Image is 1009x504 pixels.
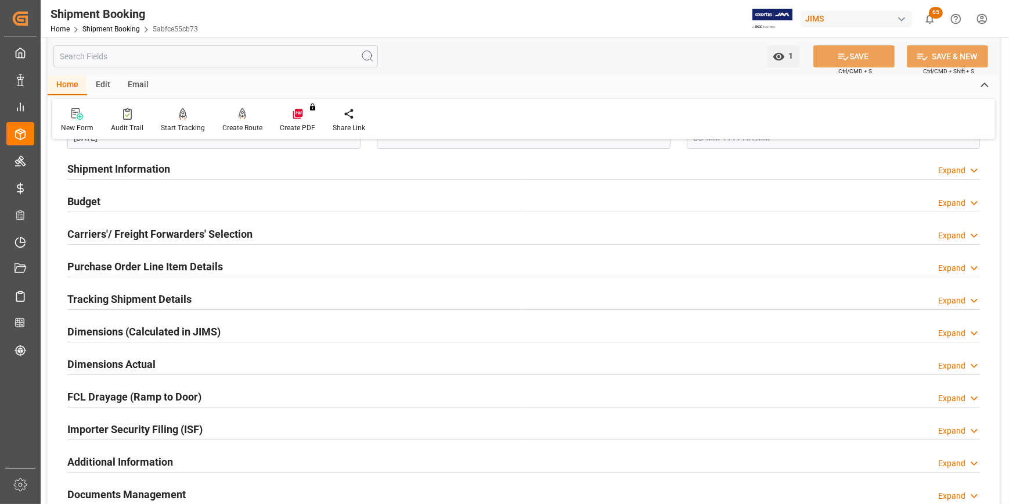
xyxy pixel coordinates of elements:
span: 65 [929,7,943,19]
div: Shipment Booking [51,5,198,23]
button: show 65 new notifications [917,6,943,32]
div: Expand [938,360,965,372]
h2: Dimensions (Calculated in JIMS) [67,324,221,339]
h2: Shipment Information [67,161,170,177]
div: Email [119,76,157,95]
div: Expand [938,230,965,242]
button: Help Center [943,6,969,32]
div: Expand [938,327,965,339]
a: Home [51,25,70,33]
button: SAVE & NEW [907,45,988,67]
a: Shipment Booking [82,25,140,33]
h2: FCL Drayage (Ramp to Door) [67,389,201,405]
button: SAVE [813,45,895,67]
div: Expand [938,197,965,209]
h2: Purchase Order Line Item Details [67,259,223,274]
div: Expand [938,457,965,470]
h2: Importer Security Filing (ISF) [67,421,203,437]
div: Home [48,76,87,95]
h2: Dimensions Actual [67,356,156,372]
div: Share Link [333,123,365,133]
span: Ctrl/CMD + S [838,67,872,76]
span: Ctrl/CMD + Shift + S [923,67,974,76]
img: Exertis%20JAM%20-%20Email%20Logo.jpg_1722504956.jpg [752,9,792,29]
div: Expand [938,262,965,274]
input: Search Fields [53,45,378,67]
button: JIMS [801,8,917,30]
h2: Tracking Shipment Details [67,291,192,307]
span: 1 [785,51,794,60]
div: Expand [938,490,965,502]
div: Expand [938,392,965,405]
div: New Form [61,123,93,133]
h2: Additional Information [67,454,173,470]
div: Expand [938,425,965,437]
div: Create Route [222,123,262,133]
h2: Budget [67,194,100,209]
h2: Documents Management [67,487,186,502]
div: Expand [938,165,965,177]
div: Expand [938,295,965,307]
div: Edit [87,76,119,95]
div: Start Tracking [161,123,205,133]
h2: Carriers'/ Freight Forwarders' Selection [67,226,253,242]
div: JIMS [801,10,912,27]
div: Audit Trail [111,123,143,133]
button: open menu [767,45,799,67]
